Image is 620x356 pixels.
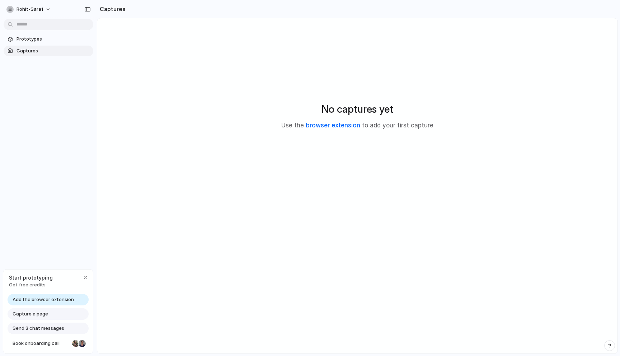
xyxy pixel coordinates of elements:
[8,294,89,305] a: Add the browser extension
[13,310,48,318] span: Capture a page
[97,5,126,13] h2: Captures
[17,47,90,55] span: Captures
[281,121,433,130] p: Use the to add your first capture
[4,4,55,15] button: rohit-saraf
[13,296,74,303] span: Add the browser extension
[9,274,53,281] span: Start prototyping
[78,339,86,348] div: Christian Iacullo
[13,325,64,332] span: Send 3 chat messages
[4,34,93,44] a: Prototypes
[8,338,89,349] a: Book onboarding call
[71,339,80,348] div: Nicole Kubica
[306,122,360,129] a: browser extension
[17,6,43,13] span: rohit-saraf
[321,102,393,117] h2: No captures yet
[13,340,69,347] span: Book onboarding call
[17,36,90,43] span: Prototypes
[4,46,93,56] a: Captures
[9,281,53,289] span: Get free credits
